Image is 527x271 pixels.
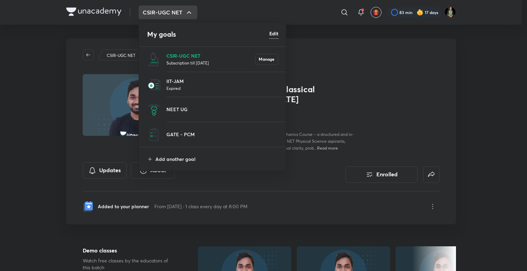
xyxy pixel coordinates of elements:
p: NEET UG [166,106,278,113]
img: IIT-JAM [147,78,161,92]
img: NEET UG [147,103,161,116]
p: CSIR-UGC NET [166,52,255,59]
h6: Edit [269,30,278,37]
p: Subscription till [DATE] [166,59,255,66]
h4: My goals [147,29,269,39]
img: CSIR-UGC NET [147,52,161,66]
p: IIT-JAM [166,78,278,85]
p: Add another goal [155,155,278,163]
p: GATE - PCM [166,131,278,138]
p: Expired [166,85,278,92]
img: GATE - PCM [147,128,161,141]
button: Manage [255,54,278,65]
